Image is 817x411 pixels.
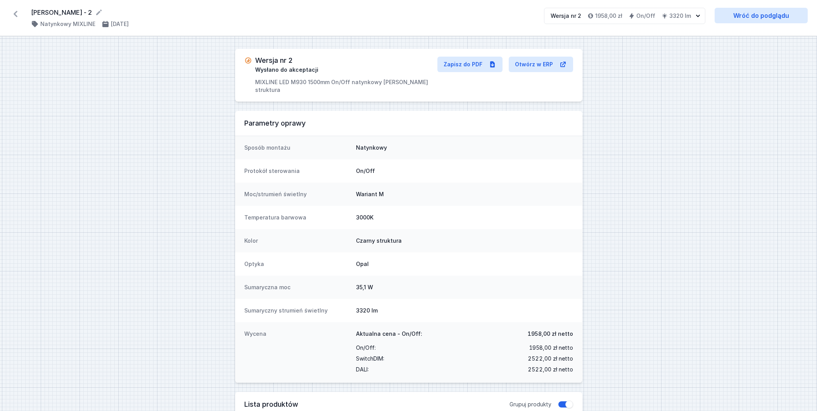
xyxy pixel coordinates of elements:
[551,12,581,20] div: Wersja nr 2
[40,20,95,28] h4: Natynkowy MIXLINE
[510,401,551,408] span: Grupuj produkty
[558,401,573,408] button: Grupuj produkty
[715,8,808,23] a: Wróć do podglądu
[244,237,350,245] dt: Kolor
[356,307,573,314] dd: 3320 lm
[244,144,350,152] dt: Sposób montażu
[356,342,376,353] span: On/Off :
[437,57,503,72] a: Zapisz do PDF
[356,283,573,291] dd: 35,1 W
[356,330,422,338] span: Aktualna cena - On/Off:
[356,190,573,198] dd: Wariant M
[244,57,252,64] img: pending.svg
[356,237,573,245] dd: Czarny struktura
[544,8,705,24] button: Wersja nr 21958,00 złOn/Off3320 lm
[244,330,350,375] dt: Wycena
[244,400,510,409] h3: Lista produktów
[356,353,384,364] span: SwitchDIM :
[111,20,129,28] h4: [DATE]
[356,144,573,152] dd: Natynkowy
[255,78,437,94] p: MIXLINE LED M930 1500mm On/Off natynkowy [PERSON_NAME] struktura
[255,66,318,74] span: Wysłano do akceptacji
[356,364,369,375] span: DALI :
[528,330,573,338] span: 1958,00 zł netto
[244,214,350,221] dt: Temperatura barwowa
[244,307,350,314] dt: Sumaryczny strumień świetlny
[244,190,350,198] dt: Moc/strumień świetlny
[356,167,573,175] dd: On/Off
[31,8,535,17] form: [PERSON_NAME] - 2
[529,342,573,353] span: 1958,00 zł netto
[244,260,350,268] dt: Optyka
[244,283,350,291] dt: Sumaryczna moc
[244,119,573,128] h3: Parametry oprawy
[255,57,292,64] h3: Wersja nr 2
[356,260,573,268] dd: Opal
[509,57,573,72] a: Otwórz w ERP
[95,9,103,16] button: Edytuj nazwę projektu
[669,12,691,20] h4: 3320 lm
[356,214,573,221] dd: 3000K
[528,353,573,364] span: 2522,00 zł netto
[244,167,350,175] dt: Protokół sterowania
[595,12,622,20] h4: 1958,00 zł
[528,364,573,375] span: 2522,00 zł netto
[636,12,655,20] h4: On/Off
